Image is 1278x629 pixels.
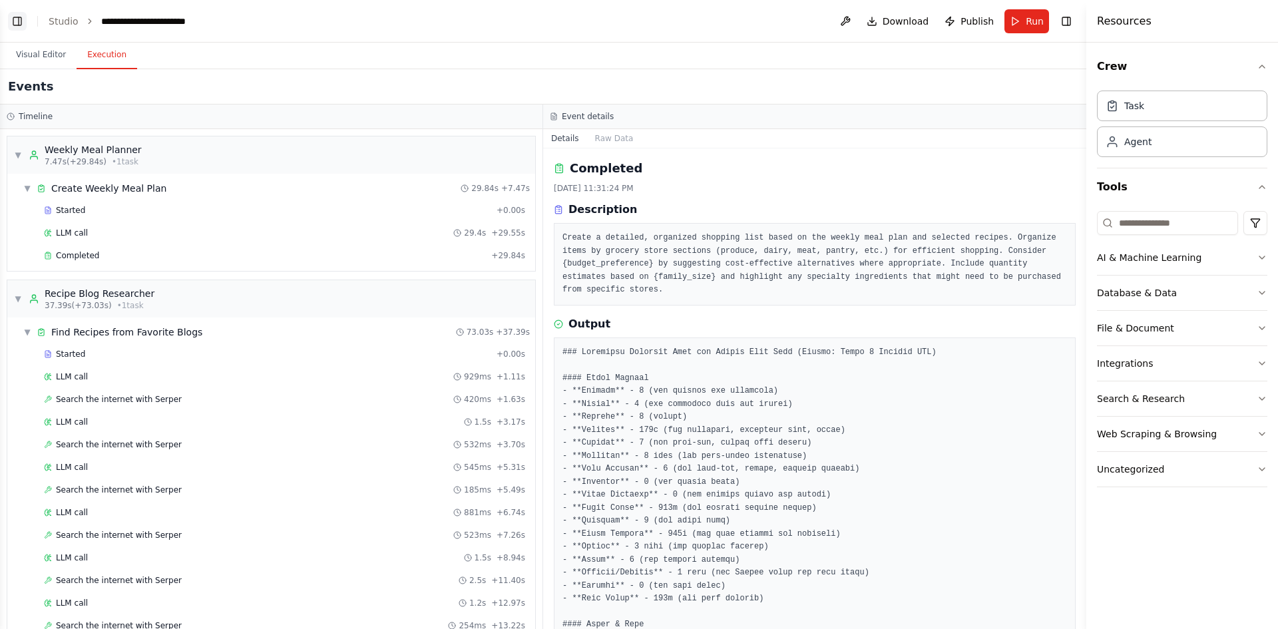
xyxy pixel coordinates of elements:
span: + 12.97s [491,598,525,608]
span: LLM call [56,417,88,427]
span: + 5.49s [497,485,525,495]
span: + 0.00s [497,349,525,359]
span: Search the internet with Serper [56,439,182,450]
span: LLM call [56,507,88,518]
span: 37.39s (+73.03s) [45,300,112,311]
span: 420ms [464,394,491,405]
span: Download [883,15,929,28]
span: + 3.70s [497,439,525,450]
span: • 1 task [117,300,144,311]
span: + 0.00s [497,205,525,216]
span: Search the internet with Serper [56,575,182,586]
button: Hide right sidebar [1057,12,1076,31]
span: 2.5s [469,575,486,586]
span: + 11.40s [491,575,525,586]
button: File & Document [1097,311,1267,345]
button: Tools [1097,168,1267,206]
span: LLM call [56,462,88,473]
span: 523ms [464,530,491,540]
span: ▼ [23,183,31,194]
span: 73.03s [467,327,494,337]
button: Crew [1097,48,1267,85]
h3: Event details [562,111,614,122]
div: File & Document [1097,321,1174,335]
h2: Completed [570,159,642,178]
div: Tools [1097,206,1267,498]
button: Raw Data [587,129,642,148]
button: Execution [77,41,137,69]
div: Task [1124,99,1144,112]
span: 881ms [464,507,491,518]
button: Publish [939,9,999,33]
span: + 3.17s [497,417,525,427]
div: [DATE] 11:31:24 PM [554,183,1076,194]
span: Find Recipes from Favorite Blogs [51,325,202,339]
span: ▼ [14,150,22,160]
span: Started [56,349,85,359]
span: + 29.55s [491,228,525,238]
nav: breadcrumb [49,15,218,28]
div: Web Scraping & Browsing [1097,427,1217,441]
span: 1.5s [475,552,491,563]
span: + 7.26s [497,530,525,540]
div: Weekly Meal Planner [45,143,142,156]
span: + 6.74s [497,507,525,518]
button: Download [861,9,935,33]
span: + 5.31s [497,462,525,473]
div: Agent [1124,135,1152,148]
div: Uncategorized [1097,463,1164,476]
span: + 29.84s [491,250,525,261]
button: Show left sidebar [8,12,27,31]
span: Publish [960,15,994,28]
span: + 1.11s [497,371,525,382]
button: Integrations [1097,346,1267,381]
span: ▼ [14,294,22,304]
span: 1.5s [475,417,491,427]
span: + 1.63s [497,394,525,405]
span: 29.84s [471,183,499,194]
span: Run [1026,15,1044,28]
span: LLM call [56,228,88,238]
div: Database & Data [1097,286,1177,300]
button: Search & Research [1097,381,1267,416]
span: • 1 task [112,156,138,167]
button: Web Scraping & Browsing [1097,417,1267,451]
span: 1.2s [469,598,486,608]
h4: Resources [1097,13,1152,29]
h2: Events [8,77,53,96]
button: Database & Data [1097,276,1267,310]
h3: Description [568,202,637,218]
span: LLM call [56,552,88,563]
span: 929ms [464,371,491,382]
span: Search the internet with Serper [56,485,182,495]
span: 545ms [464,462,491,473]
div: Recipe Blog Researcher [45,287,154,300]
span: + 7.47s [501,183,530,194]
div: Search & Research [1097,392,1185,405]
span: + 37.39s [496,327,530,337]
button: AI & Machine Learning [1097,240,1267,275]
span: 7.47s (+29.84s) [45,156,106,167]
div: Integrations [1097,357,1153,370]
span: Search the internet with Serper [56,394,182,405]
span: 532ms [464,439,491,450]
span: Create Weekly Meal Plan [51,182,166,195]
button: Details [543,129,587,148]
h3: Timeline [19,111,53,122]
pre: Create a detailed, organized shopping list based on the weekly meal plan and selected recipes. Or... [562,232,1067,297]
span: ▼ [23,327,31,337]
div: AI & Machine Learning [1097,251,1201,264]
span: Started [56,205,85,216]
button: Uncategorized [1097,452,1267,487]
span: Search the internet with Serper [56,530,182,540]
button: Run [1004,9,1049,33]
span: Completed [56,250,99,261]
button: Visual Editor [5,41,77,69]
span: 185ms [464,485,491,495]
h3: Output [568,316,610,332]
span: LLM call [56,371,88,382]
span: + 8.94s [497,552,525,563]
span: LLM call [56,598,88,608]
div: Crew [1097,85,1267,168]
a: Studio [49,16,79,27]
